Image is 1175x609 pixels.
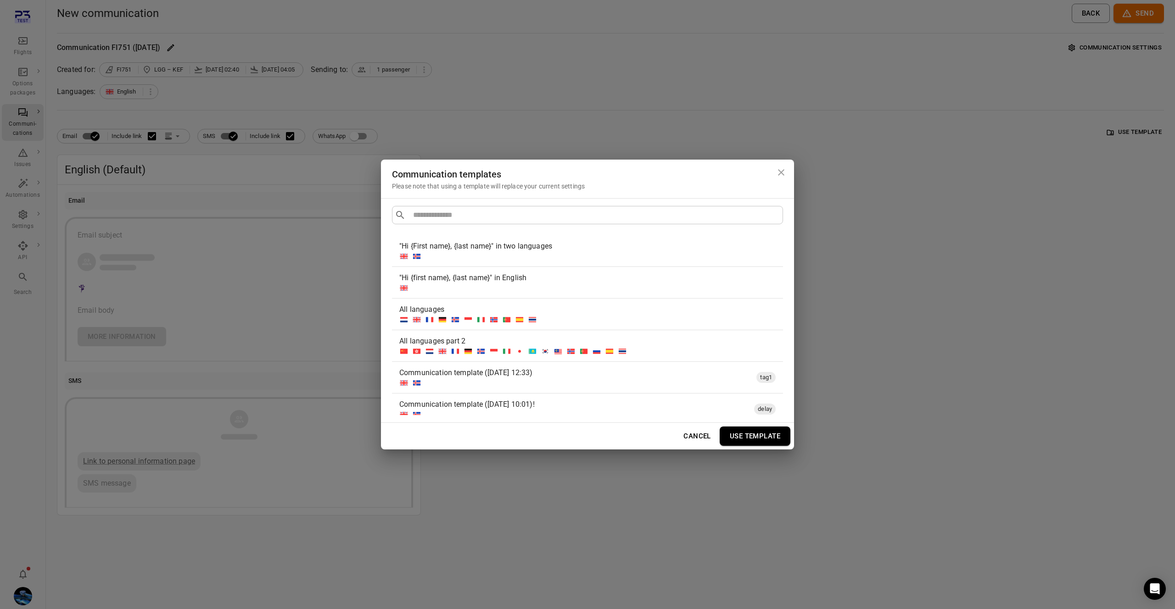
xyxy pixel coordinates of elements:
[678,426,716,446] button: Cancel
[720,426,790,446] button: Use template
[754,404,776,414] span: delay
[399,399,750,410] div: Communication template ([DATE] 10:01)!
[392,167,783,182] div: Communication templates
[399,367,753,378] div: Communication template ([DATE] 12:33)
[399,272,772,283] div: "Hi {first name}, {last name}" in English
[756,373,776,382] span: tag1
[392,182,783,191] div: Please note that using a template will replace your current settings
[392,393,783,425] div: Communication template ([DATE] 10:01)!delay
[399,241,772,252] div: "Hi {First name}, {last name}" in two languages
[392,267,783,298] div: "Hi {first name}, {last name}" in English
[392,235,783,266] div: "Hi {First name}, {last name}" in two languages
[399,304,772,315] div: All languages
[1144,578,1166,600] div: Open Intercom Messenger
[392,362,783,393] div: Communication template ([DATE] 12:33)tag1
[392,299,783,330] div: All languages
[392,330,783,361] div: All languages part 2
[772,163,790,182] button: Close dialog
[399,336,772,347] div: All languages part 2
